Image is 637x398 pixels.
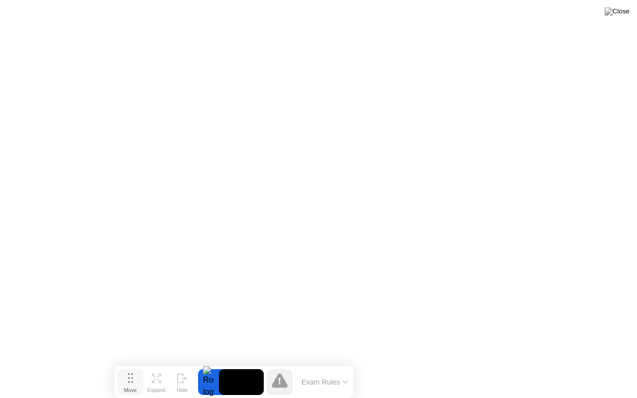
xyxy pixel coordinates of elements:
[177,387,188,393] div: Hide
[143,369,169,395] button: Expand
[147,387,165,393] div: Expand
[169,369,195,395] button: Hide
[124,387,137,393] div: Move
[117,369,143,395] button: Move
[299,378,351,387] button: Exam Rules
